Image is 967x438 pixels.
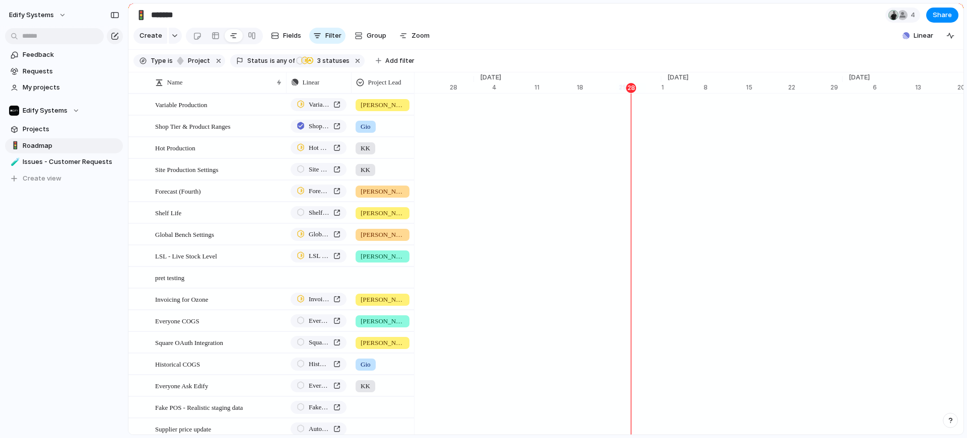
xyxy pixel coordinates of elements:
[155,185,201,197] span: Forecast (Fourth)
[661,72,695,82] span: [DATE]
[309,294,329,304] span: Invoicing (Ozone Back to Normal)
[291,379,347,392] a: Everyone Ask Edify
[133,7,149,23] button: 🚦
[385,56,415,65] span: Add filter
[309,143,329,153] span: Hot Production
[174,55,212,66] button: project
[5,80,123,95] a: My projects
[309,337,329,347] span: Square OAuth Integration
[155,380,208,391] span: Everyone Ask Edify
[9,10,54,20] span: Edify Systems
[23,124,119,134] span: Projects
[361,208,404,218] span: [PERSON_NAME]
[291,401,347,414] a: Fake POS - Realistic staging data
[185,56,210,65] span: project
[395,28,434,44] button: Zoom
[361,295,404,305] span: [PERSON_NAME]
[155,207,181,218] span: Shelf Life
[296,55,352,66] button: 3 statuses
[899,28,937,43] button: Linear
[23,157,119,167] span: Issues - Customer Requests
[291,120,347,133] a: Shop Tier & Product Ranges
[23,173,61,184] span: Create view
[291,293,347,306] a: Invoicing (Ozone Back to Normal)
[534,83,577,92] div: 11
[915,83,957,92] div: 13
[23,82,119,93] span: My projects
[5,7,72,23] button: Edify Systems
[151,56,166,65] span: Type
[23,141,119,151] span: Roadmap
[268,55,297,66] button: isany of
[788,83,831,92] div: 22
[361,251,404,261] span: [PERSON_NAME]
[314,57,322,64] span: 3
[135,8,147,22] div: 🚦
[9,141,19,151] button: 🚦
[911,10,918,20] span: 4
[843,72,876,82] span: [DATE]
[831,83,843,92] div: 29
[314,56,350,65] span: statuses
[873,83,915,92] div: 6
[5,138,123,153] a: 🚦Roadmap
[309,402,329,412] span: Fake POS - Realistic staging data
[370,54,421,68] button: Add filter
[23,106,67,116] span: Edify Systems
[361,381,370,391] span: KK
[661,83,704,92] div: 1
[309,424,329,434] span: Auto-update default supplier pricing
[626,83,636,93] div: 28
[291,141,347,154] a: Hot Production
[291,358,347,371] a: Historical COGS
[309,28,346,44] button: Filter
[133,28,167,44] button: Create
[291,249,347,262] a: LSL - Live Stock Level
[5,47,123,62] a: Feedback
[926,8,958,23] button: Share
[704,83,746,92] div: 8
[5,122,123,137] a: Projects
[450,83,474,92] div: 28
[361,360,371,370] span: Gio
[23,66,119,76] span: Requests
[361,100,404,110] span: [PERSON_NAME]
[291,163,347,176] a: Site Production Settings
[155,293,208,305] span: Invoicing for Ozone
[361,165,370,175] span: KK
[11,156,18,168] div: 🧪
[155,99,208,110] span: Variable Production
[11,140,18,151] div: 🚦
[474,72,507,82] span: [DATE]
[247,56,268,65] span: Status
[367,31,386,41] span: Group
[155,401,243,413] span: Fake POS - Realistic staging data
[933,10,952,20] span: Share
[155,250,217,261] span: LSL - Live Stock Level
[407,83,450,92] div: 21
[155,120,231,132] span: Shop Tier & Product Ranges
[270,56,275,65] span: is
[5,154,123,169] a: 🧪Issues - Customer Requests
[309,251,329,261] span: LSL - Live Stock Level
[309,208,329,218] span: Shelf Life
[155,423,211,434] span: Supplier price update
[155,336,223,348] span: Square OAuth Integration
[140,31,162,41] span: Create
[166,55,175,66] button: is
[309,164,329,174] span: Site Production Settings
[275,56,295,65] span: any of
[9,157,19,167] button: 🧪
[361,187,404,197] span: [PERSON_NAME]
[291,336,347,349] a: Square OAuth Integration
[309,381,329,391] span: Everyone Ask Edify
[361,143,370,153] span: KK
[577,83,619,92] div: 18
[155,272,184,283] span: pret testing
[283,31,301,41] span: Fields
[361,338,404,348] span: [PERSON_NAME]
[155,315,199,326] span: Everyone COGS
[291,314,347,327] a: Everyone COGS
[155,163,219,175] span: Site Production Settings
